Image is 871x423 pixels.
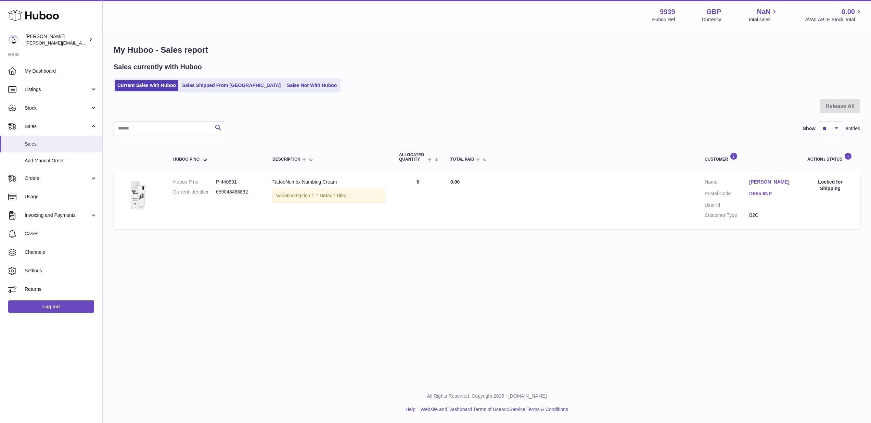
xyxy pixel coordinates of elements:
[216,189,259,195] dd: 659048468862
[284,80,339,91] a: Sales Not With Huboo
[705,152,794,162] div: Customer
[842,7,855,16] span: 0.00
[25,286,97,293] span: Returns
[173,189,216,195] dt: Current identifier
[25,268,97,274] span: Settings
[807,179,853,192] div: Locked for Shipping
[114,62,202,72] h2: Sales currently with Huboo
[450,157,474,162] span: Total paid
[25,68,97,74] span: My Dashboard
[705,190,749,199] dt: Postal Code
[108,393,866,399] p: All Rights Reserved. Copyright 2025 - [DOMAIN_NAME]
[702,16,721,23] div: Currency
[25,194,97,200] span: Usage
[216,179,259,185] dd: P-440891
[25,231,97,237] span: Cases
[757,7,770,16] span: NaN
[25,40,137,46] span: [PERSON_NAME][EMAIL_ADDRESS][DOMAIN_NAME]
[748,16,778,23] span: Total sales
[296,193,346,198] span: Option 1 = Default Title;
[8,300,94,313] a: Log out
[120,179,155,213] img: 99391730978820.jpg
[272,157,300,162] span: Description
[392,172,444,229] td: 6
[706,7,721,16] strong: GBP
[25,123,90,130] span: Sales
[846,125,860,132] span: entries
[25,158,97,164] span: Add Manual Order
[25,141,97,147] span: Sales
[180,80,283,91] a: Sales Shipped From [GEOGRAPHIC_DATA]
[25,212,90,219] span: Invoicing and Payments
[25,249,97,256] span: Channels
[660,7,675,16] strong: 9939
[749,179,794,185] a: [PERSON_NAME]
[803,125,816,132] label: Show
[652,16,675,23] div: Huboo Ref
[805,7,863,23] a: 0.00 AVAILABLE Stock Total
[805,16,863,23] span: AVAILABLE Stock Total
[406,407,415,412] a: Help
[749,212,794,219] dd: B2C
[25,175,90,182] span: Orders
[173,179,216,185] dt: Huboo P no
[705,212,749,219] dt: Customer Type
[272,179,385,185] div: TattooNumbx Numbing Cream
[8,35,18,45] img: tommyhardy@hotmail.com
[418,406,568,413] li: and
[705,179,749,187] dt: Name
[399,153,426,162] span: ALLOCATED Quantity
[509,407,568,412] a: Service Terms & Conditions
[749,190,794,197] a: DE55 6NP
[748,7,778,23] a: NaN Total sales
[25,105,90,111] span: Stock
[173,157,200,162] span: Huboo P no
[25,33,87,46] div: [PERSON_NAME]
[421,407,501,412] a: Website and Dashboard Terms of Use
[114,45,860,55] h1: My Huboo - Sales report
[807,152,853,162] div: Action / Status
[115,80,178,91] a: Current Sales with Huboo
[272,189,385,203] div: Variation:
[705,202,749,209] dt: User Id
[450,179,460,185] span: 0.00
[25,86,90,93] span: Listings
